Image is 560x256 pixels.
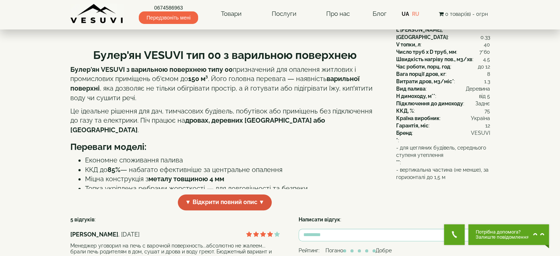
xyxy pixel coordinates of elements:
[396,78,454,84] b: Витрати дров, м3/міс*
[396,56,472,62] b: Швидкість нагріву пов., м3/хв
[188,75,208,83] strong: 150 м³
[396,122,490,129] div: :
[70,141,147,152] b: Переваги моделі:
[396,71,445,77] b: Вага порції дров, кг
[396,144,490,166] div: :
[214,6,249,22] a: Товари
[70,231,280,239] div: , [DATE]
[396,63,490,70] div: :
[402,11,409,17] a: UA
[299,247,490,254] div: Рейтинг: Погано Добре
[70,65,380,103] p: призначений для опалення житлових і промислових приміщень об'ємом до . Його головна перевага — на...
[396,115,490,122] div: :
[396,26,490,41] div: :
[476,235,529,240] span: Залиште повідомлення
[70,66,233,73] strong: Булер'ян VESUVI з варильною поверхнею типу 00
[396,144,490,159] span: - для цегляних будівель, середнього ступеня утеплення
[396,86,426,92] b: Вид палива
[70,217,95,222] strong: 5 відгуків
[70,116,325,134] strong: дровах, деревних [GEOGRAPHIC_DATA] або [GEOGRAPHIC_DATA]
[483,56,490,63] span: 4.5
[396,101,463,106] b: Підключення до димоходу
[396,64,450,70] b: Час роботи, порц. год
[299,217,340,222] strong: Написати відгук
[108,166,120,173] strong: 85%
[412,11,419,17] a: RU
[396,92,490,100] div: :
[85,155,380,165] li: Економне споживання палива
[436,10,490,18] button: 0 товар(ів) - 0грн
[396,130,412,136] b: Бренд
[396,49,456,55] b: Число труб x D труб, мм
[396,100,490,107] div: :
[396,42,420,48] b: V топки, л
[476,229,529,235] span: Потрібна допомога?
[487,70,490,78] span: 8
[396,107,490,115] div: :
[70,4,124,24] img: content
[396,115,440,121] b: Країна виробник
[485,107,490,115] span: 75
[139,4,198,11] a: 0674586963
[485,122,490,129] span: 12
[479,92,490,100] span: від 5
[396,56,490,63] div: :
[444,224,465,245] button: Get Call button
[70,231,118,238] strong: [PERSON_NAME]
[466,85,490,92] span: Деревина
[70,75,360,92] strong: варильної поверхні
[299,216,490,223] div: :
[139,11,198,24] span: Передзвоніть мені
[178,194,272,210] span: ▼ Відкрити повний опис ▼
[468,224,549,245] button: Chat button
[396,41,490,48] div: :
[445,11,487,17] span: 0 товар(ів) - 0грн
[396,85,490,92] div: :
[396,48,490,56] div: :
[480,34,490,41] span: 0.33
[396,93,435,99] b: H димоходу, м**
[475,100,490,107] span: Заднє
[70,106,380,135] p: Це ідеальне рішення для дач, тимчасових будівель, побутівок або приміщень без підключення до газу...
[471,129,490,137] span: VESUVI
[484,41,490,48] span: 40
[372,10,386,17] a: Блог
[396,137,490,144] div: :
[148,175,224,183] strong: металу товщиною 4 мм
[478,63,490,70] span: до 12
[396,70,490,78] div: :
[85,165,380,175] li: ККД до — набагато ефективніше за центральне опалення
[85,174,380,184] li: Міцна конструкція з
[93,49,357,62] b: Булер'ян VESUVI тип 00 з варильною поверхнею
[85,184,380,193] li: Топка укріплена ребрами жорсткості — для довговічності та безпеки
[396,123,429,129] b: Гарантія, міс
[396,129,490,137] div: :
[264,6,303,22] a: Послуги
[484,78,490,85] span: 1.3
[319,6,357,22] a: Про нас
[471,115,490,122] span: Україна
[396,166,490,181] span: - вертикальна частина (не менше), за горизонталі до 1,5 м
[396,108,414,114] b: ККД, %
[396,78,490,85] div: :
